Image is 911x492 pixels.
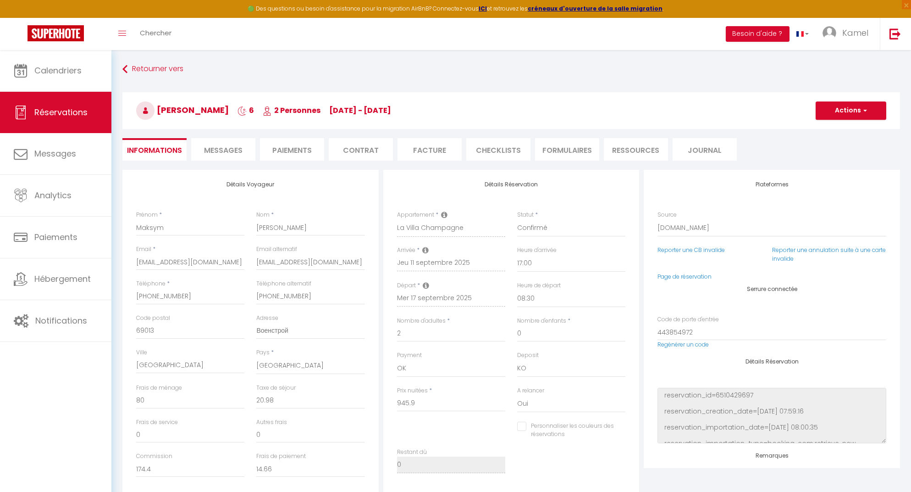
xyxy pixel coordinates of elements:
[726,26,790,42] button: Besoin d'aide ?
[657,315,719,324] label: Code de porte d'entrée
[528,5,663,12] a: créneaux d'ouverture de la salle migration
[397,281,416,290] label: Départ
[28,25,84,41] img: Super Booking
[397,211,434,219] label: Appartement
[122,61,900,78] a: Retourner vers
[35,315,87,326] span: Notifications
[34,65,82,76] span: Calendriers
[140,28,171,38] span: Chercher
[34,148,76,159] span: Messages
[397,351,422,360] label: Payment
[329,138,393,161] li: Contrat
[136,211,158,219] label: Prénom
[136,104,229,116] span: [PERSON_NAME]
[657,341,709,348] a: Regénérer un code
[517,211,534,219] label: Statut
[466,138,530,161] li: CHECKLISTS
[657,211,677,219] label: Source
[397,246,415,255] label: Arrivée
[136,348,147,357] label: Ville
[397,386,428,395] label: Prix nuitées
[256,211,270,219] label: Nom
[657,246,725,254] a: Reporter une CB invalide
[136,314,170,323] label: Code postal
[872,451,904,485] iframe: Chat
[256,418,287,427] label: Autres frais
[657,453,886,459] h4: Remarques
[816,101,886,120] button: Actions
[816,18,880,50] a: ... Kamel
[34,231,77,243] span: Paiements
[398,138,462,161] li: Facture
[136,245,151,254] label: Email
[260,138,324,161] li: Paiements
[256,452,306,461] label: Frais de paiement
[517,246,557,255] label: Heure d'arrivée
[517,317,566,325] label: Nombre d'enfants
[397,448,427,457] label: Restant dû
[237,105,254,116] span: 6
[823,26,836,40] img: ...
[34,273,91,285] span: Hébergement
[136,452,172,461] label: Commission
[136,384,182,392] label: Frais de ménage
[256,245,297,254] label: Email alternatif
[604,138,668,161] li: Ressources
[517,281,561,290] label: Heure de départ
[263,105,320,116] span: 2 Personnes
[329,105,391,116] span: [DATE] - [DATE]
[7,4,35,31] button: Ouvrir le widget de chat LiveChat
[397,181,626,188] h4: Détails Réservation
[133,18,178,50] a: Chercher
[889,28,901,39] img: logout
[673,138,737,161] li: Journal
[256,384,296,392] label: Taxe de séjour
[256,280,311,288] label: Téléphone alternatif
[34,106,88,118] span: Réservations
[657,181,886,188] h4: Plateformes
[517,386,544,395] label: A relancer
[397,317,446,325] label: Nombre d'adultes
[842,27,868,39] span: Kamel
[772,246,886,263] a: Reporter une annulation suite à une carte invalide
[517,351,539,360] label: Deposit
[204,145,243,156] span: Messages
[657,358,886,365] h4: Détails Réservation
[136,280,166,288] label: Téléphone
[535,138,599,161] li: FORMULAIRES
[256,314,278,323] label: Adresse
[256,348,270,357] label: Pays
[136,418,178,427] label: Frais de service
[122,138,187,161] li: Informations
[657,286,886,292] h4: Serrure connectée
[136,181,365,188] h4: Détails Voyageur
[34,190,72,201] span: Analytics
[479,5,487,12] a: ICI
[657,273,712,280] a: Page de réservation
